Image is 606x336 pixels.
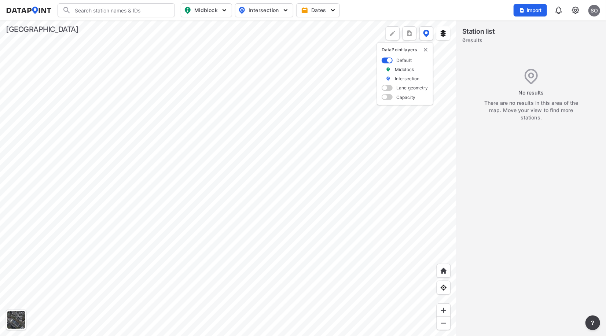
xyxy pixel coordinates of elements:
[437,303,451,317] div: Zoom in
[386,66,391,73] img: marker_Midblock.5ba75e30.svg
[440,284,447,291] img: zeq5HYn9AnE9l6UmnFLPAAAAAElFTkSuQmCC
[440,320,447,327] img: MAAAAAElFTkSuQmCC
[396,94,415,100] label: Capacity
[235,3,293,17] button: Intersection
[395,66,414,73] label: Midblock
[514,7,550,14] a: Import
[403,26,416,40] button: more
[396,57,412,63] label: Default
[588,5,600,16] div: SO
[423,30,430,37] img: data-point-layers.37681fc9.svg
[301,7,308,14] img: calendar-gold.39a51dde.svg
[406,30,413,37] img: xqJnZQTG2JQi0x5lvmkeSNbbgIiQD62bqHG8IfrOzanD0FsRdYrij6fAAAAAElFTkSuQmCC
[437,316,451,330] div: Zoom out
[437,264,451,278] div: Home
[437,281,451,295] div: View my location
[396,85,428,91] label: Lane geometry
[571,6,580,15] img: cids17cp3yIFEOpj3V8A9qJSH103uA521RftCD4eeui4ksIb+krbm5XvIjxD52OS6NWLn9gAAAAAElFTkSuQmCC
[554,6,563,15] img: 8A77J+mXikMhHQAAAAASUVORK5CYII=
[238,6,289,15] span: Intersection
[519,7,525,13] img: file_add.62c1e8a2.svg
[71,4,170,16] input: Search
[6,7,52,14] img: dataPointLogo.9353c09d.svg
[395,75,420,82] label: Intersection
[514,4,547,16] button: Import
[6,24,78,34] div: [GEOGRAPHIC_DATA]
[221,7,228,14] img: 5YPKRKmlfpI5mqlR8AD95paCi+0kK1fRFDJSaMmawlwaeJcJwk9O2fotCW5ve9gAAAAASUVORK5CYII=
[386,26,400,40] div: Polygon tool
[518,7,543,14] span: Import
[462,37,495,44] label: 0 results
[522,67,540,85] img: Location%20-%20Pin.421484f6.svg
[423,47,429,53] button: delete
[382,47,429,53] p: DataPoint layers
[6,310,26,330] div: Toggle basemap
[302,7,335,14] span: Dates
[389,30,396,37] img: +Dz8AAAAASUVORK5CYII=
[296,3,340,17] button: Dates
[440,307,447,314] img: ZvzfEJKXnyWIrJytrsY285QMwk63cM6Drc+sIAAAAASUVORK5CYII=
[590,318,596,327] span: ?
[386,75,391,82] img: marker_Intersection.6861001b.svg
[419,26,433,40] button: DataPoint layers
[436,26,450,40] button: External layers
[329,7,337,14] img: 5YPKRKmlfpI5mqlR8AD95paCi+0kK1fRFDJSaMmawlwaeJcJwk9O2fotCW5ve9gAAAAASUVORK5CYII=
[181,3,232,17] button: Midblock
[478,89,584,96] div: No results
[462,26,495,37] label: Station list
[585,315,600,330] button: more
[184,6,227,15] span: Midblock
[423,47,429,53] img: close-external-leyer.3061a1c7.svg
[440,267,447,274] img: +XpAUvaXAN7GudzAAAAAElFTkSuQmCC
[282,7,289,14] img: 5YPKRKmlfpI5mqlR8AD95paCi+0kK1fRFDJSaMmawlwaeJcJwk9O2fotCW5ve9gAAAAASUVORK5CYII=
[440,30,447,37] img: layers.ee07997e.svg
[238,6,246,15] img: map_pin_int.54838e6b.svg
[478,99,584,121] div: There are no results in this area of the map. Move your view to find more stations.
[183,6,192,15] img: map_pin_mid.602f9df1.svg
